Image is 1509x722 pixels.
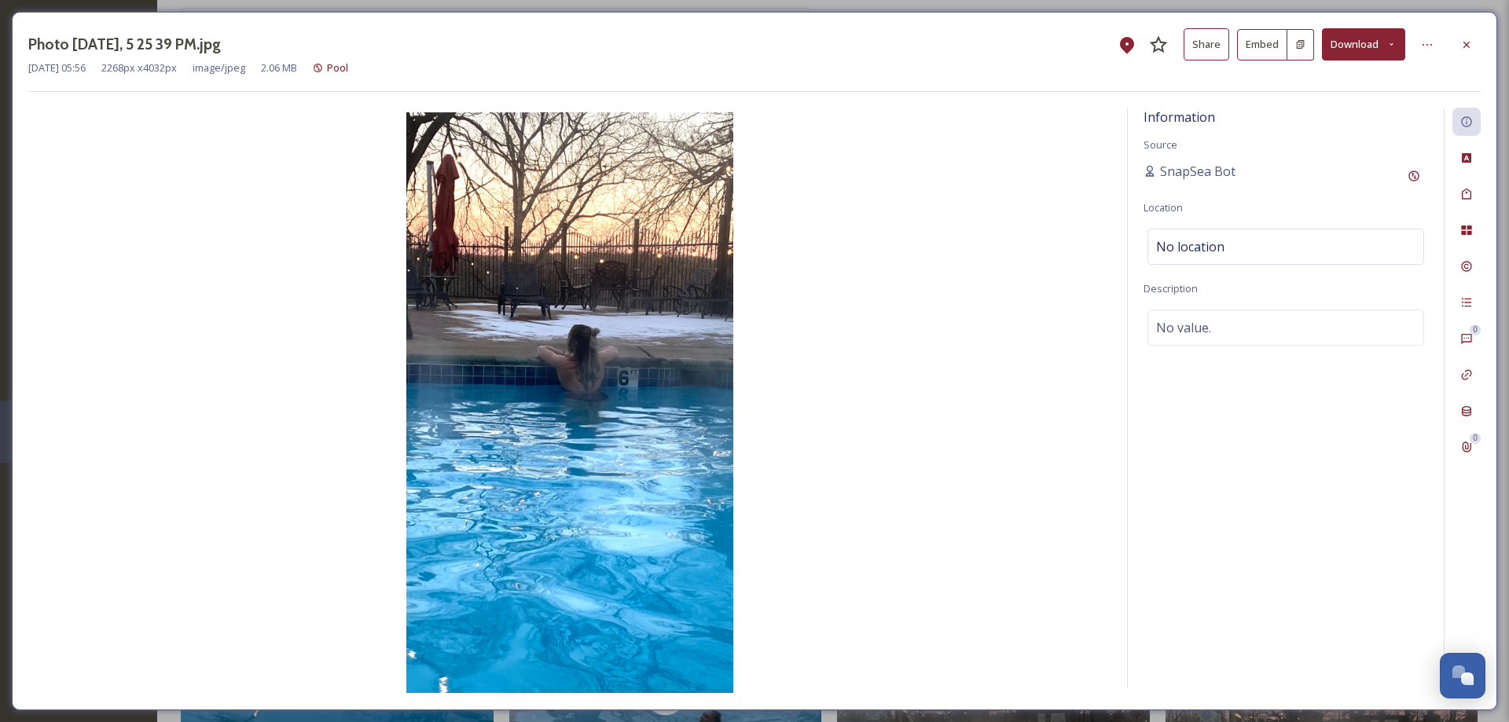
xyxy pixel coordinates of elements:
span: Pool [327,60,348,75]
button: Open Chat [1440,653,1485,698]
button: Download [1322,28,1405,60]
span: No value. [1156,318,1211,337]
span: Description [1144,281,1198,295]
button: Embed [1237,29,1287,60]
span: image/jpeg [193,60,245,75]
span: Location [1144,200,1183,214]
span: 2268 px x 4032 px [101,60,177,75]
div: 0 [1470,433,1481,444]
h3: Photo [DATE], 5 25 39 PM.jpg [28,33,221,56]
span: No location [1156,237,1224,256]
img: TXhX-FTpdWYAAAAAAAATdAPhoto%20Jan%2021%202022%2C%205%2025%2039%20PM.jpg [28,112,1111,693]
button: Share [1184,28,1229,60]
span: Source [1144,137,1177,152]
span: SnapSea Bot [1160,162,1235,181]
span: [DATE] 05:56 [28,60,86,75]
span: Information [1144,108,1215,126]
div: 0 [1470,324,1481,335]
span: 2.06 MB [261,60,297,75]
